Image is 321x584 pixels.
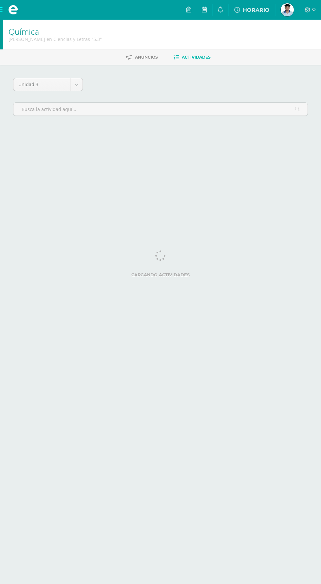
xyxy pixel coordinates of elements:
[174,52,211,63] a: Actividades
[9,26,39,37] a: Química
[18,78,65,91] span: Unidad 3
[135,55,158,60] span: Anuncios
[182,55,211,60] span: Actividades
[126,52,158,63] a: Anuncios
[243,7,270,13] span: HORARIO
[13,78,83,91] a: Unidad 3
[281,3,294,16] img: 06c4c350a71096b837e7fba122916920.png
[9,36,102,42] div: Quinto Bachillerato en Ciencias y Letras '5.3'
[13,272,308,277] label: Cargando actividades
[9,27,102,36] h1: Química
[13,103,308,116] input: Busca la actividad aquí...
